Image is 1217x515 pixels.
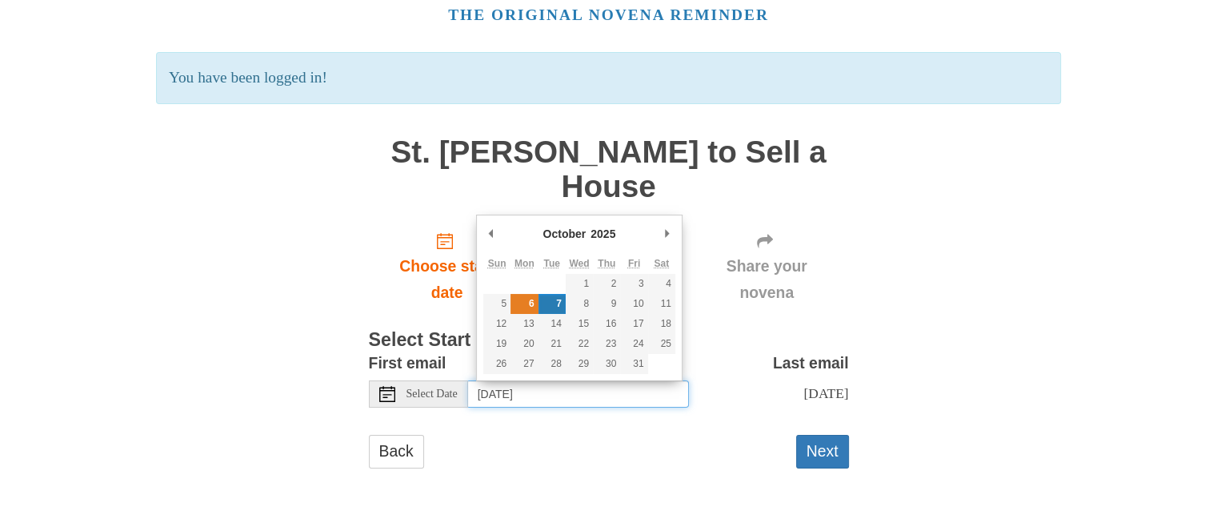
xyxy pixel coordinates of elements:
[566,314,593,334] button: 15
[803,385,848,401] span: [DATE]
[598,258,615,269] abbr: Thursday
[483,334,510,354] button: 19
[510,334,538,354] button: 20
[538,334,566,354] button: 21
[483,314,510,334] button: 12
[538,294,566,314] button: 7
[483,354,510,374] button: 26
[593,334,620,354] button: 23
[483,294,510,314] button: 5
[369,350,446,376] label: First email
[620,274,647,294] button: 3
[648,294,675,314] button: 11
[620,314,647,334] button: 17
[620,294,647,314] button: 10
[648,334,675,354] button: 25
[566,334,593,354] button: 22
[488,258,506,269] abbr: Sunday
[566,274,593,294] button: 1
[385,253,510,306] span: Choose start date
[538,314,566,334] button: 14
[468,380,689,408] input: Use the arrow keys to pick a date
[514,258,534,269] abbr: Monday
[796,435,849,468] button: Next
[369,330,849,351] h3: Select Start Date
[620,354,647,374] button: 31
[543,258,559,269] abbr: Tuesday
[773,350,849,376] label: Last email
[448,6,769,23] a: The original novena reminder
[538,354,566,374] button: 28
[685,219,849,315] div: Click "Next" to confirm your start date first.
[588,222,618,246] div: 2025
[593,294,620,314] button: 9
[156,52,1061,104] p: You have been logged in!
[566,354,593,374] button: 29
[628,258,640,269] abbr: Friday
[659,222,675,246] button: Next Month
[369,135,849,203] h1: St. [PERSON_NAME] to Sell a House
[593,354,620,374] button: 30
[593,274,620,294] button: 2
[654,258,669,269] abbr: Saturday
[701,253,833,306] span: Share your novena
[510,294,538,314] button: 6
[483,222,499,246] button: Previous Month
[541,222,589,246] div: October
[369,435,424,468] a: Back
[510,314,538,334] button: 13
[620,334,647,354] button: 24
[510,354,538,374] button: 27
[648,314,675,334] button: 18
[406,388,458,400] span: Select Date
[369,219,526,315] a: Choose start date
[566,294,593,314] button: 8
[648,274,675,294] button: 4
[569,258,589,269] abbr: Wednesday
[593,314,620,334] button: 16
